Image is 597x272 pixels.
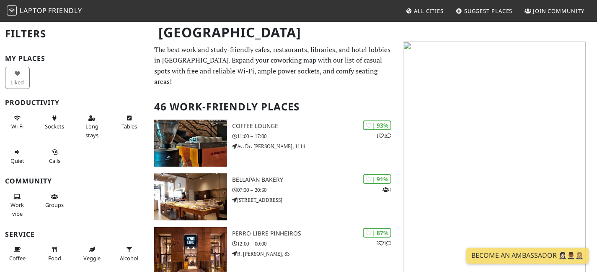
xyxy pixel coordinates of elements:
span: Friendly [48,6,82,15]
p: [STREET_ADDRESS] [232,196,398,204]
a: Join Community [521,3,588,18]
span: Video/audio calls [49,157,60,165]
a: Suggest Places [452,3,516,18]
a: All Cities [402,3,447,18]
h2: 46 Work-Friendly Places [154,94,393,120]
span: Stable Wi-Fi [11,123,23,130]
span: Work-friendly tables [121,123,137,130]
button: Work vibe [5,190,30,220]
div: | 93% [363,120,391,130]
span: Coffee [9,254,26,262]
p: 07:30 – 20:30 [232,186,398,194]
span: Food [48,254,61,262]
button: Tables [117,111,142,133]
button: Food [42,243,67,265]
button: Sockets [42,111,67,133]
button: Quiet [5,145,30,167]
h3: My Places [5,55,144,63]
button: Groups [42,190,67,212]
p: 1 1 [376,132,391,140]
span: Veggie [83,254,101,262]
button: Coffee [5,243,30,265]
span: Alcohol [120,254,138,262]
h3: Bellapan Bakery [232,176,398,183]
button: Veggie [80,243,104,265]
p: Av. Dr. [PERSON_NAME], 1114 [232,142,398,150]
h3: Community [5,177,144,185]
span: Group tables [45,201,64,209]
p: R. [PERSON_NAME], 83 [232,250,398,258]
span: All Cities [414,7,444,15]
button: Wi-Fi [5,111,30,133]
h3: Coffee Lounge [232,123,398,130]
button: Long stays [80,111,104,142]
img: LaptopFriendly [7,5,17,16]
button: Calls [42,145,67,167]
span: Power sockets [45,123,64,130]
img: Coffee Lounge [154,120,227,167]
p: 11:00 – 17:00 [232,132,398,140]
p: The best work and study-friendly cafes, restaurants, libraries, and hotel lobbies in [GEOGRAPHIC_... [154,44,393,87]
span: Suggest Places [464,7,513,15]
a: Become an Ambassador 🤵🏻‍♀️🤵🏾‍♂️🤵🏼‍♀️ [466,248,589,264]
span: Join Community [533,7,584,15]
h2: Filters [5,21,144,47]
h1: [GEOGRAPHIC_DATA] [152,21,396,44]
p: 2 1 [376,239,391,247]
p: 1 [382,186,391,194]
h3: Perro Libre Pinheiros [232,230,398,237]
div: | 91% [363,174,391,184]
p: 12:00 – 00:00 [232,240,398,248]
span: Long stays [85,123,98,139]
span: Quiet [10,157,24,165]
img: Bellapan Bakery [154,173,227,220]
div: | 87% [363,228,391,238]
a: Coffee Lounge | 93% 11 Coffee Lounge 11:00 – 17:00 Av. Dr. [PERSON_NAME], 1114 [149,120,398,167]
a: Bellapan Bakery | 91% 1 Bellapan Bakery 07:30 – 20:30 [STREET_ADDRESS] [149,173,398,220]
span: Laptop [20,6,47,15]
button: Alcohol [117,243,142,265]
span: People working [10,201,24,217]
a: LaptopFriendly LaptopFriendly [7,4,82,18]
h3: Productivity [5,99,144,107]
h3: Service [5,230,144,238]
